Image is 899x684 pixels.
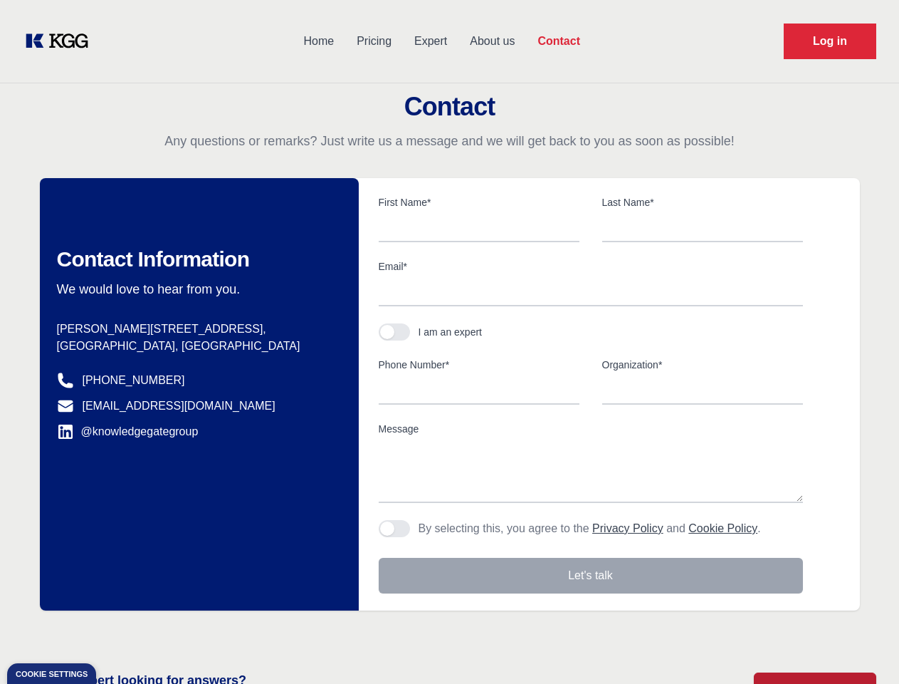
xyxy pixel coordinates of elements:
p: We would love to hear from you. [57,281,336,298]
button: Let's talk [379,558,803,594]
label: First Name* [379,195,579,209]
div: Cookie settings [16,670,88,678]
label: Message [379,422,803,436]
a: Contact [526,23,592,60]
a: Privacy Policy [592,522,663,534]
label: Email* [379,259,803,274]
a: Home [292,23,345,60]
label: Organization* [602,358,803,372]
div: I am an expert [419,325,483,339]
a: [EMAIL_ADDRESS][DOMAIN_NAME] [83,398,275,415]
a: KOL Knowledge Platform: Talk to Key External Experts (KEE) [23,30,100,53]
a: Expert [403,23,458,60]
p: [PERSON_NAME][STREET_ADDRESS], [57,321,336,338]
iframe: Chat Widget [828,616,899,684]
label: Phone Number* [379,358,579,372]
label: Last Name* [602,195,803,209]
h2: Contact [17,93,882,121]
a: Pricing [345,23,403,60]
a: [PHONE_NUMBER] [83,372,185,389]
a: Request Demo [784,24,876,59]
a: Cookie Policy [688,522,757,534]
a: About us [458,23,526,60]
p: Any questions or remarks? Just write us a message and we will get back to you as soon as possible! [17,133,882,150]
p: [GEOGRAPHIC_DATA], [GEOGRAPHIC_DATA] [57,338,336,355]
p: By selecting this, you agree to the and . [419,520,761,537]
a: @knowledgegategroup [57,423,199,440]
h2: Contact Information [57,247,336,272]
